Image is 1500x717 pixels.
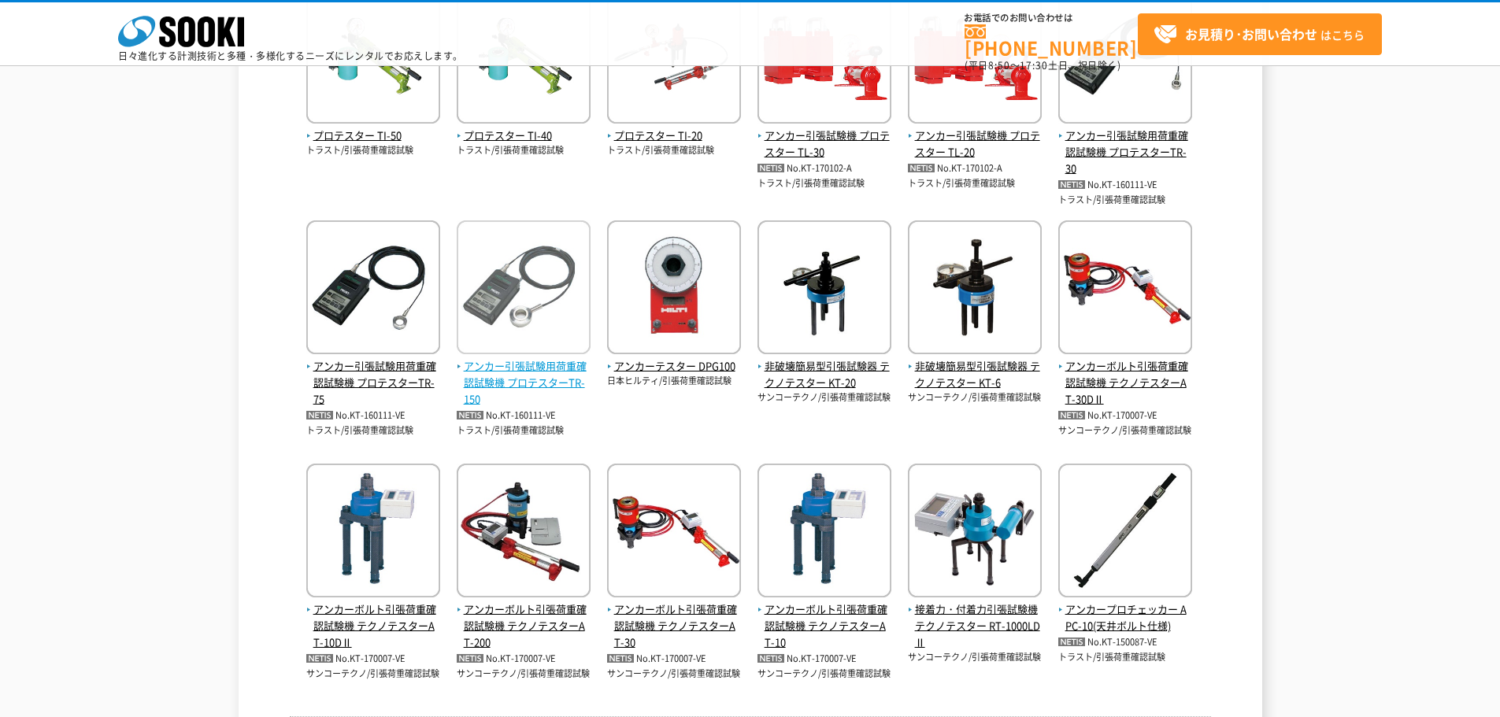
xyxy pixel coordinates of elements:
[908,177,1042,190] p: トラスト/引張荷重確認試験
[306,358,440,407] span: アンカー引張試験用荷重確認試験機 プロテスターTR-75
[607,342,741,375] a: アンカーテスター DPG100
[757,161,891,177] p: No.KT-170102-A
[1138,13,1382,55] a: お見積り･お問い合わせはこちら
[908,464,1042,601] img: テクノテスター RT-1000LDⅡ
[1058,220,1192,358] img: テクノテスターAT-30DⅡ
[457,667,591,681] p: サンコーテクノ/引張荷重確認試験
[757,391,891,405] p: サンコーテクノ/引張荷重確認試験
[757,464,891,601] img: テクノテスターAT-10
[1058,634,1192,651] p: No.KT-150087-VE
[457,408,591,424] p: No.KT-160111-VE
[757,358,891,391] span: 非破壊簡易型引張試験器 テクノテスター KT-20
[457,586,591,651] a: アンカーボルト引張荷重確認試験機 テクノテスターAT-200
[457,144,591,157] p: トラスト/引張荷重確認試験
[908,601,1042,650] span: 接着力・付着力引張試験機 テクノテスター RT-1000LDⅡ
[607,667,741,681] p: サンコーテクノ/引張荷重確認試験
[1154,23,1365,46] span: はこちら
[607,651,741,667] p: No.KT-170007-VE
[306,601,440,650] span: アンカーボルト引張荷重確認試験機 テクノテスターAT-10DⅡ
[607,586,741,651] a: アンカーボルト引張荷重確認試験機 テクノテスターAT-30
[306,342,440,408] a: アンカー引張試験用荷重確認試験機 プロテスターTR-75
[1058,408,1192,424] p: No.KT-170007-VE
[457,220,591,358] img: プロテスターTR-150
[457,358,591,407] span: アンカー引張試験用荷重確認試験機 プロテスターTR-150
[908,358,1042,391] span: 非破壊簡易型引張試験器 テクノテスター KT-6
[757,586,891,651] a: アンカーボルト引張荷重確認試験機 テクノテスターAT-10
[908,391,1042,405] p: サンコーテクノ/引張荷重確認試験
[908,128,1042,161] span: アンカー引張試験機 プロテスター TL-20
[1058,586,1192,634] a: アンカープロチェッカー APC-10(天井ボルト仕様)
[965,24,1138,57] a: [PHONE_NUMBER]
[757,177,891,190] p: トラスト/引張荷重確認試験
[908,220,1042,358] img: テクノテスター KT-6
[306,220,440,358] img: プロテスターTR-75
[457,601,591,650] span: アンカーボルト引張荷重確認試験機 テクノテスターAT-200
[1058,464,1192,601] img: APC-10(天井ボルト仕様)
[757,128,891,161] span: アンカー引張試験機 プロテスター TL-30
[306,128,440,144] span: プロテスター TI-50
[457,464,591,601] img: テクノテスターAT-200
[1058,177,1192,194] p: No.KT-160111-VE
[1020,58,1048,72] span: 17:30
[306,586,440,651] a: アンカーボルト引張荷重確認試験機 テクノテスターAT-10DⅡ
[1058,424,1192,438] p: サンコーテクノ/引張荷重確認試験
[607,375,741,388] p: 日本ヒルティ/引張荷重確認試験
[908,586,1042,651] a: 接着力・付着力引張試験機 テクノテスター RT-1000LDⅡ
[1058,358,1192,407] span: アンカーボルト引張荷重確認試験機 テクノテスターAT-30DⅡ
[607,128,741,144] span: プロテスター TI-20
[306,651,440,667] p: No.KT-170007-VE
[908,161,1042,177] p: No.KT-170102-A
[118,51,463,61] p: 日々進化する計測技術と多種・多様化するニーズにレンタルでお応えします。
[607,112,741,145] a: プロテスター TI-20
[965,13,1138,23] span: お電話でのお問い合わせは
[757,651,891,667] p: No.KT-170007-VE
[908,651,1042,664] p: サンコーテクノ/引張荷重確認試験
[988,58,1010,72] span: 8:50
[607,144,741,157] p: トラスト/引張荷重確認試験
[306,667,440,681] p: サンコーテクノ/引張荷重確認試験
[457,128,591,144] span: プロテスター TI-40
[306,112,440,145] a: プロテスター TI-50
[757,342,891,391] a: 非破壊簡易型引張試験器 テクノテスター KT-20
[607,601,741,650] span: アンカーボルト引張荷重確認試験機 テクノテスターAT-30
[607,464,741,601] img: テクノテスターAT-30
[1058,601,1192,634] span: アンカープロチェッカー APC-10(天井ボルト仕様)
[965,58,1120,72] span: (平日 ～ 土日、祝日除く)
[908,342,1042,391] a: 非破壊簡易型引張試験器 テクノテスター KT-6
[1058,112,1192,177] a: アンカー引張試験用荷重確認試験機 プロテスターTR-30
[1058,194,1192,207] p: トラスト/引張荷重確認試験
[1185,24,1317,43] strong: お見積り･お問い合わせ
[757,601,891,650] span: アンカーボルト引張荷重確認試験機 テクノテスターAT-10
[457,112,591,145] a: プロテスター TI-40
[457,651,591,667] p: No.KT-170007-VE
[306,464,440,601] img: テクノテスターAT-10DⅡ
[1058,342,1192,408] a: アンカーボルト引張荷重確認試験機 テクノテスターAT-30DⅡ
[607,220,741,358] img: DPG100
[1058,128,1192,176] span: アンカー引張試験用荷重確認試験機 プロテスターTR-30
[757,112,891,161] a: アンカー引張試験機 プロテスター TL-30
[306,144,440,157] p: トラスト/引張荷重確認試験
[757,667,891,681] p: サンコーテクノ/引張荷重確認試験
[457,342,591,408] a: アンカー引張試験用荷重確認試験機 プロテスターTR-150
[306,424,440,438] p: トラスト/引張荷重確認試験
[908,112,1042,161] a: アンカー引張試験機 プロテスター TL-20
[457,424,591,438] p: トラスト/引張荷重確認試験
[607,358,741,375] span: アンカーテスター DPG100
[1058,651,1192,664] p: トラスト/引張荷重確認試験
[757,220,891,358] img: テクノテスター KT-20
[306,408,440,424] p: No.KT-160111-VE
